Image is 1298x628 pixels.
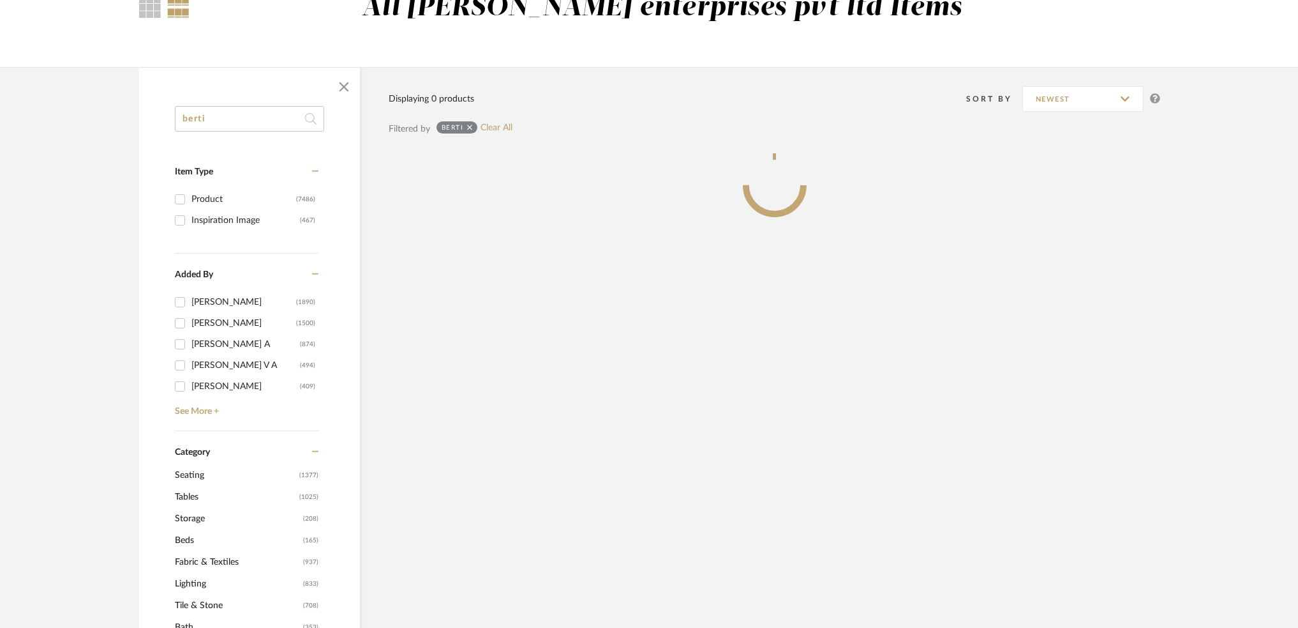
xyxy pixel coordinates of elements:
span: (1377) [299,465,318,486]
div: (467) [300,210,315,231]
span: Tile & Stone [175,595,300,617]
input: Search within 0 results [175,106,324,132]
span: Item Type [175,167,213,176]
div: Filtered by [389,122,430,136]
div: Sort By [966,93,1022,105]
div: (409) [300,376,315,397]
div: Product [191,189,296,210]
div: (494) [300,355,315,376]
div: berti [442,123,464,132]
span: (833) [303,574,318,594]
span: Category [175,447,210,458]
span: Added By [175,270,213,279]
a: Clear All [481,123,512,134]
button: Close [331,74,357,100]
div: (7486) [296,189,315,210]
div: [PERSON_NAME] [191,313,296,333]
div: (874) [300,334,315,355]
span: Beds [175,530,300,551]
span: Seating [175,464,296,486]
span: Fabric & Textiles [175,551,300,573]
span: (937) [303,552,318,572]
span: (1025) [299,487,318,507]
span: (165) [303,530,318,551]
div: [PERSON_NAME] [191,292,296,312]
div: [PERSON_NAME] [191,376,300,397]
span: (708) [303,595,318,616]
span: Lighting [175,573,300,595]
a: See More + [172,397,318,417]
div: (1890) [296,292,315,312]
span: Tables [175,486,296,508]
span: (208) [303,509,318,529]
div: (1500) [296,313,315,333]
div: Displaying 0 products [389,92,474,106]
div: [PERSON_NAME] V A [191,355,300,376]
span: Storage [175,508,300,530]
div: Inspiration Image [191,210,300,231]
div: [PERSON_NAME] A [191,334,300,355]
